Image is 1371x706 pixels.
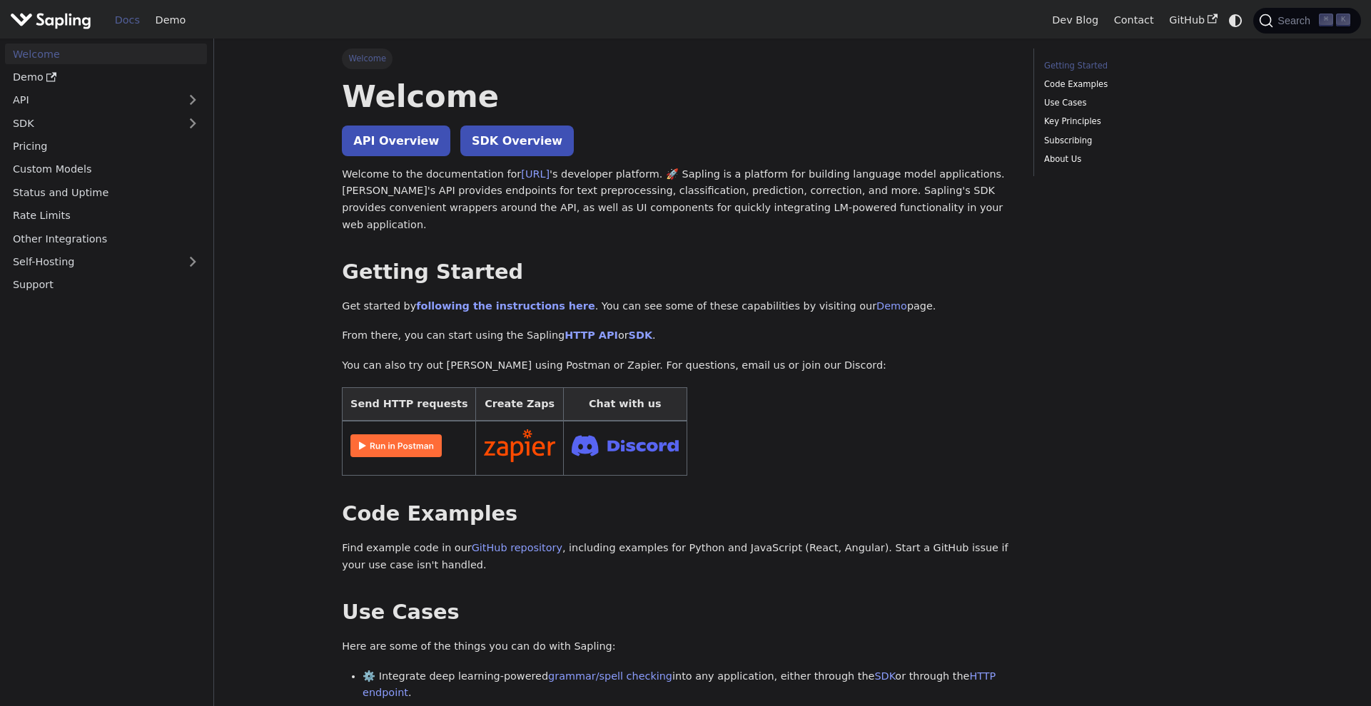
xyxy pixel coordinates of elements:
[5,252,207,272] a: Self-Hosting
[1319,14,1333,26] kbd: ⌘
[343,387,476,421] th: Send HTTP requests
[629,329,652,341] a: SDK
[1273,15,1319,26] span: Search
[342,501,1013,527] h2: Code Examples
[107,9,148,31] a: Docs
[342,540,1013,574] p: Find example code in our , including examples for Python and JavaScript (React, Angular). Start a...
[148,9,193,31] a: Demo
[1044,134,1238,148] a: Subscribing
[342,638,1013,655] p: Here are some of the things you can do with Sapling:
[548,670,672,682] a: grammar/spell checking
[1044,59,1238,73] a: Getting Started
[1044,96,1238,110] a: Use Cases
[5,90,178,111] a: API
[1253,8,1360,34] button: Search (Command+K)
[5,228,207,249] a: Other Integrations
[876,300,907,312] a: Demo
[416,300,595,312] a: following the instructions here
[5,136,207,157] a: Pricing
[363,668,1013,702] li: ⚙️ Integrate deep learning-powered into any application, either through the or through the .
[5,44,207,64] a: Welcome
[342,260,1013,285] h2: Getting Started
[5,205,207,226] a: Rate Limits
[10,10,91,31] img: Sapling.ai
[521,168,550,180] a: [URL]
[342,298,1013,315] p: Get started by . You can see some of these capabilities by visiting our page.
[484,429,555,462] img: Connect in Zapier
[342,327,1013,344] p: From there, you can start using the Sapling or .
[1044,153,1238,166] a: About Us
[178,90,207,111] button: Expand sidebar category 'API'
[1225,10,1246,31] button: Switch between dark and light mode (currently system mode)
[342,166,1013,234] p: Welcome to the documentation for 's developer platform. 🚀 Sapling is a platform for building lang...
[5,275,207,295] a: Support
[460,126,574,156] a: SDK Overview
[874,670,895,682] a: SDK
[1044,78,1238,91] a: Code Examples
[350,434,442,457] img: Run in Postman
[342,48,1013,68] nav: Breadcrumbs
[1336,14,1350,26] kbd: K
[342,357,1013,374] p: You can also try out [PERSON_NAME] using Postman or Zapier. For questions, email us or join our D...
[342,77,1013,116] h1: Welcome
[1044,9,1106,31] a: Dev Blog
[1106,9,1162,31] a: Contact
[5,113,178,133] a: SDK
[1044,115,1238,128] a: Key Principles
[476,387,564,421] th: Create Zaps
[10,10,96,31] a: Sapling.ai
[563,387,687,421] th: Chat with us
[5,67,207,88] a: Demo
[342,600,1013,625] h2: Use Cases
[1161,9,1225,31] a: GitHub
[565,329,618,341] a: HTTP API
[5,159,207,180] a: Custom Models
[342,126,450,156] a: API Overview
[472,542,562,553] a: GitHub repository
[5,182,207,203] a: Status and Uptime
[178,113,207,133] button: Expand sidebar category 'SDK'
[572,431,679,460] img: Join Discord
[342,48,393,68] span: Welcome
